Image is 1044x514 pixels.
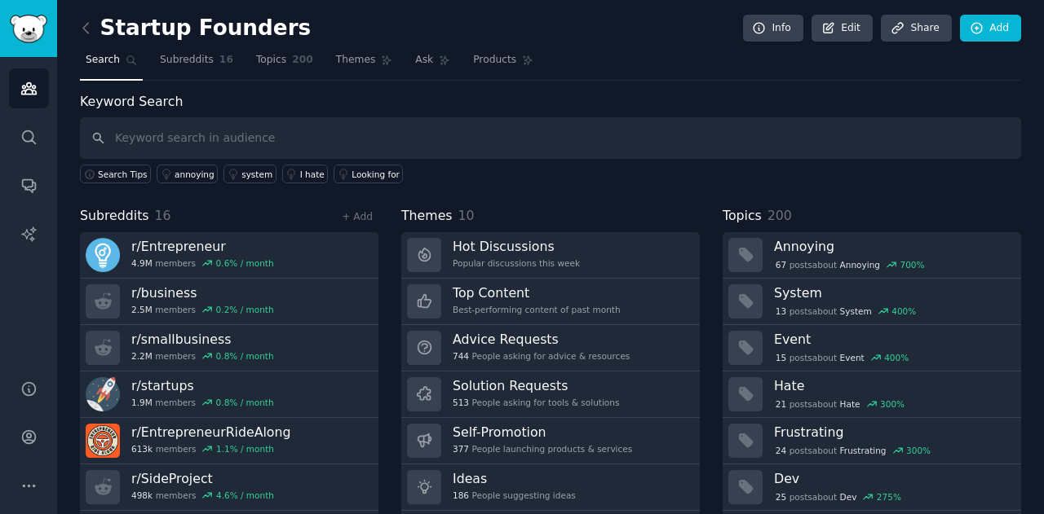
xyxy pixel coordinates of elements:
span: 1.9M [131,397,153,408]
a: Search [80,47,143,81]
div: post s about [774,397,906,411]
div: Looking for [352,169,400,180]
div: People asking for tools & solutions [453,397,619,408]
span: 15 [776,352,786,363]
a: Ideas186People suggesting ideas [401,464,700,511]
a: r/business2.5Mmembers0.2% / month [80,279,378,325]
span: Event [840,352,865,363]
a: Solution Requests513People asking for tools & solutions [401,371,700,418]
div: 300 % [906,445,931,456]
h3: Dev [774,470,1010,487]
div: members [131,490,274,501]
div: post s about [774,304,918,319]
a: Event15postsaboutEvent400% [723,325,1021,371]
span: Topics [256,53,286,68]
div: Best-performing content of past month [453,304,621,315]
div: post s about [774,350,910,365]
a: Topics200 [250,47,319,81]
span: Products [473,53,516,68]
div: 400 % [884,352,909,363]
button: Search Tips [80,165,151,183]
a: Hot DiscussionsPopular discussions this week [401,232,700,279]
img: startups [86,377,120,411]
a: Subreddits16 [154,47,239,81]
h3: Self-Promotion [453,424,632,441]
span: System [840,305,872,317]
span: Search Tips [98,169,148,180]
span: Search [86,53,120,68]
span: Subreddits [80,206,149,226]
span: Hate [840,398,860,410]
span: 10 [458,208,475,223]
span: 613k [131,443,153,455]
a: Products [467,47,539,81]
a: System13postsaboutSystem400% [723,279,1021,325]
div: I hate [300,169,325,180]
h3: Hate [774,377,1010,394]
span: Dev [840,491,857,503]
a: + Add [342,211,373,222]
div: members [131,350,274,362]
h2: Startup Founders [80,15,311,42]
div: 700 % [900,259,924,270]
h3: Advice Requests [453,331,630,348]
h3: Frustrating [774,424,1010,441]
a: Info [743,15,803,42]
span: 186 [453,490,469,501]
h3: Solution Requests [453,377,619,394]
span: Frustrating [840,445,887,456]
a: Ask [409,47,456,81]
a: system [223,165,276,183]
a: Top ContentBest-performing content of past month [401,279,700,325]
span: 25 [776,491,786,503]
a: r/startups1.9Mmembers0.8% / month [80,371,378,418]
span: 513 [453,397,469,408]
div: members [131,257,274,269]
h3: Event [774,331,1010,348]
a: r/SideProject498kmembers4.6% / month [80,464,378,511]
span: 2.5M [131,304,153,315]
div: 0.2 % / month [216,304,274,315]
div: annoying [175,169,215,180]
a: Edit [812,15,873,42]
span: Annoying [840,259,880,270]
span: 200 [768,208,792,223]
span: 67 [776,259,786,270]
span: 16 [219,53,233,68]
a: annoying [157,165,218,183]
a: Advice Requests744People asking for advice & resources [401,325,700,371]
div: Popular discussions this week [453,257,580,269]
div: 400 % [891,305,916,317]
div: system [241,169,272,180]
span: Ask [415,53,433,68]
div: 4.6 % / month [216,490,274,501]
div: 0.8 % / month [216,397,274,408]
a: r/Entrepreneur4.9Mmembers0.6% / month [80,232,378,279]
a: Share [881,15,951,42]
img: Entrepreneur [86,238,120,272]
div: People launching products & services [453,443,632,455]
a: Frustrating24postsaboutFrustrating300% [723,418,1021,464]
a: r/smallbusiness2.2Mmembers0.8% / month [80,325,378,371]
div: post s about [774,257,926,272]
h3: r/ startups [131,377,274,394]
div: 275 % [877,491,901,503]
span: 744 [453,350,469,362]
span: Topics [723,206,762,226]
label: Keyword Search [80,94,183,109]
div: members [131,397,274,408]
div: People suggesting ideas [453,490,576,501]
div: post s about [774,443,932,458]
span: Themes [336,53,376,68]
span: 200 [292,53,313,68]
span: 4.9M [131,257,153,269]
a: Hate21postsaboutHate300% [723,371,1021,418]
h3: Ideas [453,470,576,487]
div: 300 % [880,398,905,410]
a: Add [960,15,1021,42]
span: Themes [401,206,453,226]
a: r/EntrepreneurRideAlong613kmembers1.1% / month [80,418,378,464]
div: members [131,443,290,455]
div: 1.1 % / month [216,443,274,455]
div: 0.6 % / month [216,257,274,269]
